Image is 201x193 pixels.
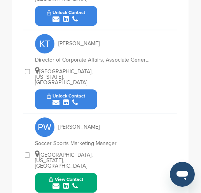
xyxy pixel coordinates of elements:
div: Soccer Sports Marketing Manager [35,141,152,146]
span: Unlock Contact [47,10,86,15]
div: Director of Corporate Affairs, Associate General Counsel [35,57,152,63]
span: [PERSON_NAME] [58,41,100,46]
span: View Contact [49,177,83,182]
button: Unlock Contact [38,88,95,111]
button: Unlock Contact [38,4,95,28]
span: [PERSON_NAME] [58,124,100,130]
span: Unlock Contact [47,93,86,99]
span: [GEOGRAPHIC_DATA], [US_STATE], [GEOGRAPHIC_DATA] [35,68,93,86]
span: PW [35,117,54,137]
span: KT [35,34,54,53]
iframe: Button to launch messaging window [170,162,195,187]
span: [GEOGRAPHIC_DATA], [US_STATE], [GEOGRAPHIC_DATA] [35,152,93,169]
